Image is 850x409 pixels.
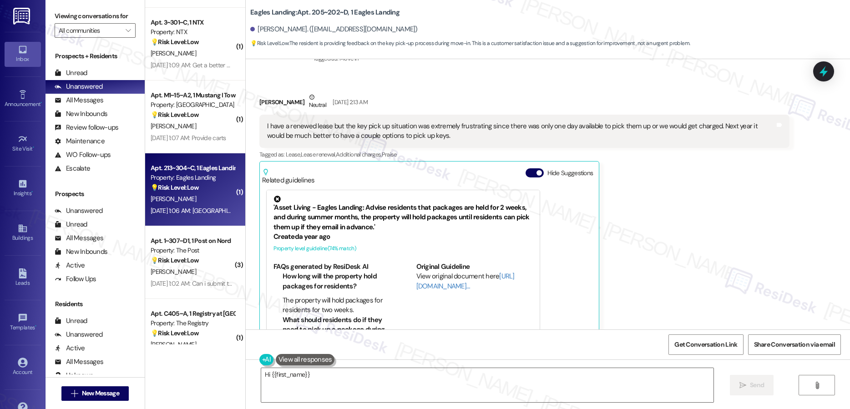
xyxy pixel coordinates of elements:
div: Unknown [55,371,93,380]
input: All communities [59,23,121,38]
span: Send [750,380,764,390]
div: New Inbounds [55,109,107,119]
a: Buildings [5,221,41,245]
div: Tagged as: [259,148,789,161]
strong: 💡 Risk Level: Low [151,111,199,119]
div: Review follow-ups [55,123,118,132]
strong: 💡 Risk Level: Low [151,183,199,192]
a: Templates • [5,310,41,335]
div: Property level guideline ( 74 % match) [273,244,533,253]
div: Unread [55,316,87,326]
span: • [33,144,34,151]
div: Unread [55,68,87,78]
div: [DATE] 2:13 AM [330,97,368,107]
div: Created a year ago [273,232,533,242]
span: • [31,189,33,195]
div: [DATE] 1:02 AM: Can i submit the post chair to you guys? [151,279,298,288]
span: [PERSON_NAME] [151,49,196,57]
span: Additional charges , [336,151,382,158]
div: [DATE] 1:07 AM: Provide carts [151,134,226,142]
a: [URL][DOMAIN_NAME]… [416,272,515,290]
div: Property: The Registry [151,318,235,328]
div: Unanswered [55,206,103,216]
div: 'Asset Living - Eagles Landing: Advise residents that packages are held for 2 weeks, and during s... [273,196,533,232]
textarea: Hi {{first_name}}, thanks for the feedback! I understand the key pick-up was frustrating. I'll pa... [261,368,713,402]
span: : The resident is providing feedback on the key pick-up process during move-in. This is a custome... [250,39,690,48]
a: Account [5,355,41,379]
b: Eagles Landing: Apt. 205~202~D, 1 Eagles Landing [250,8,400,17]
div: [DATE] 1:06 AM: [GEOGRAPHIC_DATA] [151,207,250,215]
div: Maintenance [55,136,105,146]
div: View original document here [416,272,533,291]
div: [DATE] 1:09 AM: Get a better walking sink [151,61,258,69]
strong: 💡 Risk Level: Low [151,329,199,337]
strong: 💡 Risk Level: Low [151,256,199,264]
div: All Messages [55,357,103,367]
label: Hide Suggestions [547,168,593,178]
b: FAQs generated by ResiDesk AI [273,262,368,271]
div: Prospects [46,189,145,199]
i:  [126,27,131,34]
div: Apt. C405~A, 1 Registry at [GEOGRAPHIC_DATA] [151,309,235,318]
div: Property: NTX [151,27,235,37]
span: [PERSON_NAME] [151,268,196,276]
a: Leads [5,266,41,290]
div: I have a renewed lease but the key pick up situation was extremely frustrating since there was on... [267,121,775,141]
strong: 💡 Risk Level: Low [250,40,288,47]
a: Insights • [5,176,41,201]
span: [PERSON_NAME] [151,122,196,130]
div: Related guidelines [262,168,315,185]
div: [PERSON_NAME]. ([EMAIL_ADDRESS][DOMAIN_NAME]) [250,25,418,34]
div: All Messages [55,233,103,243]
span: Lease , [286,151,301,158]
span: [PERSON_NAME] [151,195,196,203]
span: • [40,100,42,106]
img: ResiDesk Logo [13,8,32,25]
div: Unanswered [55,330,103,339]
span: Get Conversation Link [674,340,737,349]
div: Apt. 3~301~C, 1 NTX [151,18,235,27]
span: Praise [382,151,397,158]
div: [PERSON_NAME] [259,92,789,115]
div: Apt. 213~304~C, 1 Eagles Landing [151,163,235,173]
li: What should residents do if they need to pick up a package during the summer months? [283,315,390,344]
button: Send [730,375,774,395]
span: New Message [82,389,119,398]
button: Share Conversation via email [748,334,841,355]
div: Property: The Post [151,246,235,255]
div: Neutral [307,92,328,111]
div: Apt. 1~307~D1, 1 Post on Nord [151,236,235,246]
span: [PERSON_NAME] [151,340,196,348]
i:  [71,390,78,397]
i:  [739,382,746,389]
div: Unread [55,220,87,229]
b: Original Guideline [416,262,470,271]
div: All Messages [55,96,103,105]
div: Property: Eagles Landing [151,173,235,182]
span: Move in [339,55,358,62]
div: Escalate [55,164,90,173]
div: Active [55,343,85,353]
a: Site Visit • [5,131,41,156]
span: • [35,323,36,329]
li: How long will the property hold packages for residents? [283,272,390,291]
div: WO Follow-ups [55,150,111,160]
button: Get Conversation Link [668,334,743,355]
span: Share Conversation via email [754,340,835,349]
div: Prospects + Residents [46,51,145,61]
div: Active [55,261,85,270]
span: Lease renewal , [301,151,336,158]
a: Inbox [5,42,41,66]
strong: 💡 Risk Level: Low [151,38,199,46]
div: New Inbounds [55,247,107,257]
div: Property: [GEOGRAPHIC_DATA] [151,100,235,110]
label: Viewing conversations for [55,9,136,23]
div: Apt. M1~15~A2, 1 Mustang I Townhome [151,91,235,100]
button: New Message [61,386,129,401]
div: Follow Ups [55,274,96,284]
li: The property will hold packages for residents for two weeks. [283,296,390,315]
div: Unanswered [55,82,103,91]
i:  [814,382,820,389]
div: Residents [46,299,145,309]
